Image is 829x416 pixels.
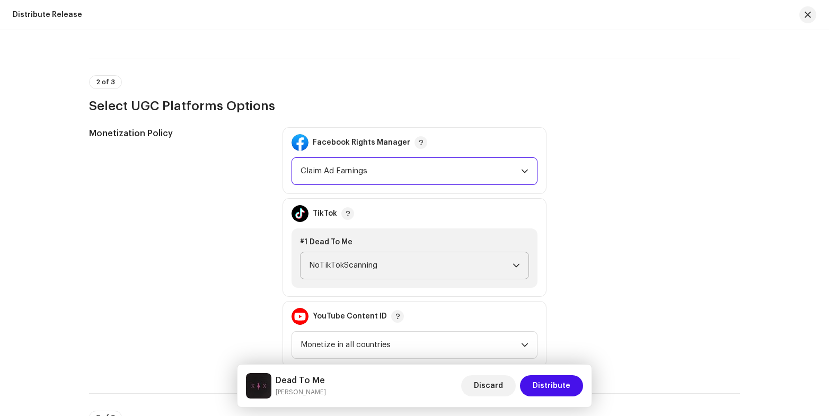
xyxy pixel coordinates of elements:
[313,138,410,147] div: Facebook Rights Manager
[276,387,326,397] small: Dead To Me
[89,127,266,140] h5: Monetization Policy
[474,375,503,396] span: Discard
[513,252,520,279] div: dropdown trigger
[521,332,528,358] div: dropdown trigger
[276,374,326,387] h5: Dead To Me
[461,375,516,396] button: Discard
[13,11,82,19] div: Distribute Release
[301,332,521,358] span: Monetize in all countries
[96,79,115,85] span: 2 of 3
[313,312,387,321] div: YouTube Content ID
[309,252,513,279] span: NoTikTokScanning
[521,158,528,184] div: dropdown trigger
[533,375,570,396] span: Distribute
[300,237,529,247] div: #1 Dead To Me
[301,158,521,184] span: Claim Ad Earnings
[313,209,337,218] div: TikTok
[246,373,271,399] img: 02a04645-a6f4-42bd-a3b5-9fd7446778c7
[520,375,583,396] button: Distribute
[89,98,740,114] h3: Select UGC Platforms Options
